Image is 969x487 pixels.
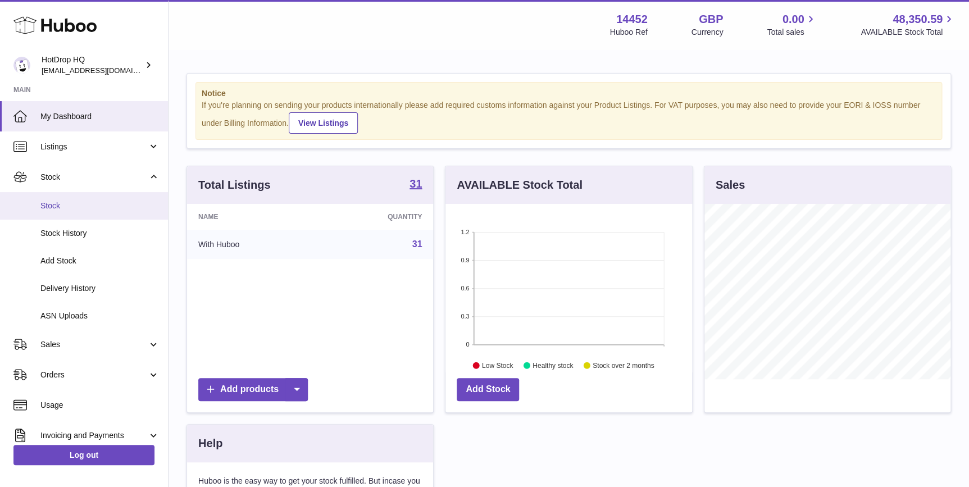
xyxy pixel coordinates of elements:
[466,341,470,348] text: 0
[40,201,160,211] span: Stock
[42,54,143,76] div: HotDrop HQ
[412,239,422,249] a: 31
[13,445,154,465] a: Log out
[40,111,160,122] span: My Dashboard
[40,172,148,183] span: Stock
[861,12,956,38] a: 48,350.59 AVAILABLE Stock Total
[699,12,723,27] strong: GBP
[13,57,30,74] img: internalAdmin-14452@internal.huboo.com
[461,285,470,292] text: 0.6
[187,230,317,259] td: With Huboo
[482,361,513,369] text: Low Stock
[783,12,804,27] span: 0.00
[40,311,160,321] span: ASN Uploads
[40,283,160,294] span: Delivery History
[461,229,470,235] text: 1.2
[767,12,817,38] a: 0.00 Total sales
[533,361,574,369] text: Healthy stock
[317,204,433,230] th: Quantity
[40,400,160,411] span: Usage
[289,112,358,134] a: View Listings
[42,66,165,75] span: [EMAIL_ADDRESS][DOMAIN_NAME]
[893,12,943,27] span: 48,350.59
[457,378,519,401] a: Add Stock
[410,178,422,192] a: 31
[461,257,470,263] text: 0.9
[202,100,936,134] div: If you're planning on sending your products internationally please add required customs informati...
[692,27,724,38] div: Currency
[198,436,222,451] h3: Help
[202,88,936,99] strong: Notice
[767,27,817,38] span: Total sales
[40,142,148,152] span: Listings
[198,177,271,193] h3: Total Listings
[40,228,160,239] span: Stock History
[610,27,648,38] div: Huboo Ref
[716,177,745,193] h3: Sales
[461,313,470,320] text: 0.3
[861,27,956,38] span: AVAILABLE Stock Total
[593,361,654,369] text: Stock over 2 months
[40,256,160,266] span: Add Stock
[40,370,148,380] span: Orders
[40,339,148,350] span: Sales
[616,12,648,27] strong: 14452
[40,430,148,441] span: Invoicing and Payments
[187,204,317,230] th: Name
[198,378,308,401] a: Add products
[457,177,582,193] h3: AVAILABLE Stock Total
[410,178,422,189] strong: 31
